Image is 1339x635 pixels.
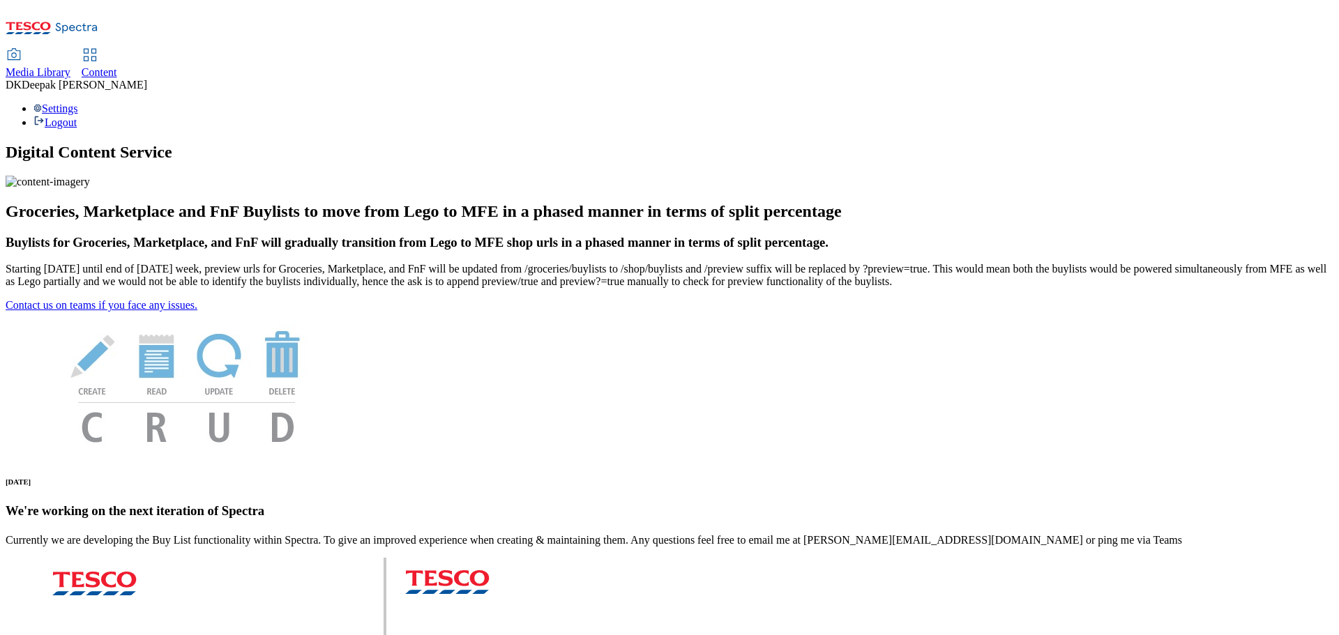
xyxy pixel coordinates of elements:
span: DK [6,79,22,91]
p: Starting [DATE] until end of [DATE] week, preview urls for Groceries, Marketplace, and FnF will b... [6,263,1333,288]
a: Contact us on teams if you face any issues. [6,299,197,311]
img: content-imagery [6,176,90,188]
h3: We're working on the next iteration of Spectra [6,503,1333,519]
p: Currently we are developing the Buy List functionality within Spectra. To give an improved experi... [6,534,1333,546]
a: Content [82,49,117,79]
a: Settings [33,102,78,114]
span: Media Library [6,66,70,78]
img: News Image [6,312,368,457]
h6: [DATE] [6,477,1333,486]
h2: Groceries, Marketplace and FnF Buylists to move from Lego to MFE in a phased manner in terms of s... [6,202,1333,221]
h1: Digital Content Service [6,143,1333,162]
a: Media Library [6,49,70,79]
h3: Buylists for Groceries, Marketplace, and FnF will gradually transition from Lego to MFE shop urls... [6,235,1333,250]
span: Deepak [PERSON_NAME] [22,79,147,91]
a: Logout [33,116,77,128]
span: Content [82,66,117,78]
